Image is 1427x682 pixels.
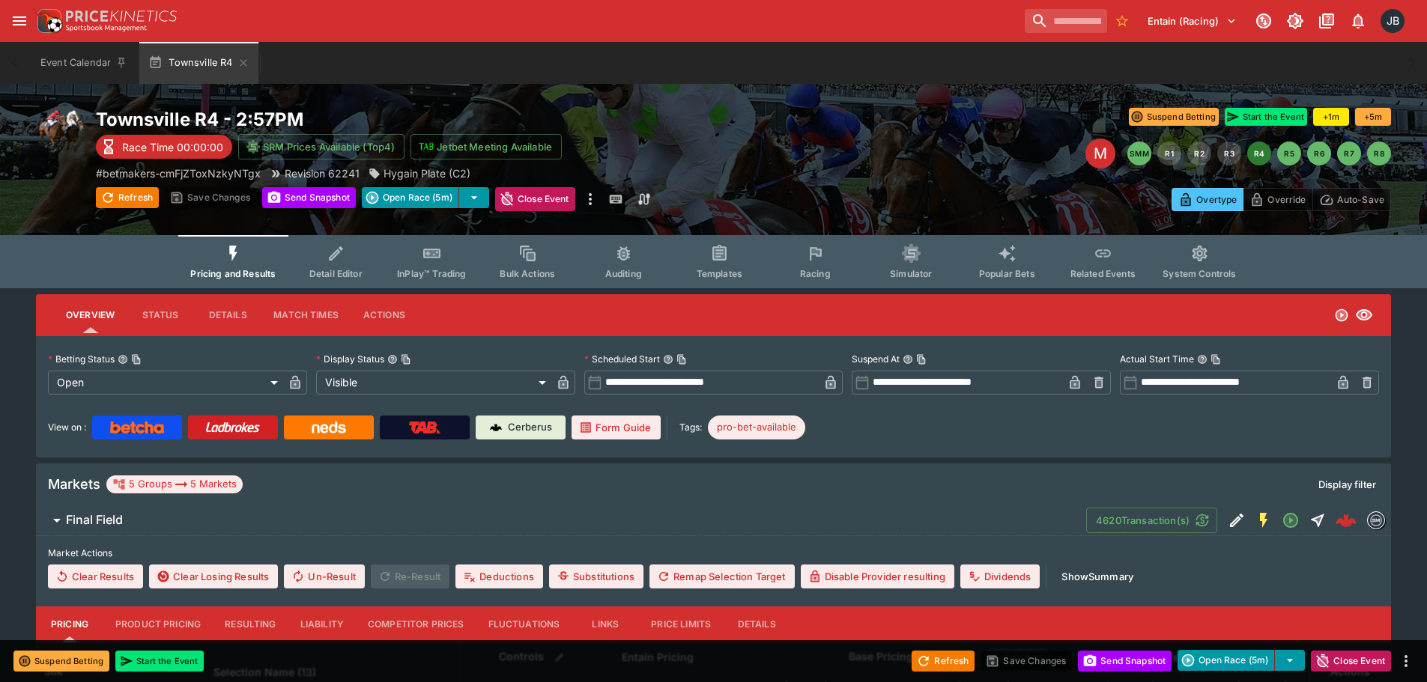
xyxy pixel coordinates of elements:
[1275,650,1305,671] button: select merge strategy
[66,25,147,31] img: Sportsbook Management
[1355,108,1391,126] button: +5m
[36,505,1086,535] button: Final Field
[1110,9,1134,33] button: No Bookmarks
[1277,507,1304,534] button: Open
[139,42,258,84] button: Townsville R4
[238,134,405,159] button: SRM Prices Available (Top4)
[369,165,470,181] div: Hygain Plate (C2)
[676,354,687,365] button: Copy To Clipboard
[800,268,831,279] span: Racing
[190,268,276,279] span: Pricing and Results
[490,421,502,433] img: Cerberus
[903,354,913,365] button: Suspend AtCopy To Clipboard
[1367,511,1385,529] div: betmakers
[362,187,459,208] button: Open Race (5m)
[362,187,489,208] div: split button
[476,606,572,642] button: Fluctuations
[1223,507,1250,534] button: Edit Detail
[1304,507,1331,534] button: Straight
[262,187,356,208] button: Send Snapshot
[584,353,660,365] p: Scheduled Start
[96,165,261,181] p: Copy To Clipboard
[122,139,223,155] p: Race Time 00:00:00
[351,297,418,333] button: Actions
[549,564,643,588] button: Substitutions
[1334,308,1349,323] svg: Open
[409,421,440,433] img: TabNZ
[1337,192,1384,207] p: Auto-Save
[1397,652,1415,670] button: more
[31,42,136,84] button: Event Calendar
[1178,650,1275,671] button: Open Race (5m)
[476,415,566,439] a: Cerberus
[1277,141,1301,165] button: R5
[1247,141,1271,165] button: R4
[1211,354,1221,365] button: Copy To Clipboard
[316,371,551,395] div: Visible
[213,606,288,642] button: Resulting
[649,564,795,588] button: Remap Selection Target
[13,651,109,672] button: Suspend Betting
[1309,472,1385,496] button: Display filter
[1376,4,1409,37] button: Josh Brown
[66,512,123,528] h6: Final Field
[890,268,932,279] span: Simulator
[356,606,476,642] button: Competitor Prices
[36,606,103,642] button: Pricing
[663,354,673,365] button: Scheduled StartCopy To Clipboard
[1052,564,1142,588] button: ShowSummary
[110,421,164,433] img: Betcha
[801,564,954,588] button: Disable Provider resulting
[194,297,261,333] button: Details
[312,421,345,433] img: Neds
[1196,192,1237,207] p: Overtype
[1157,141,1181,165] button: R1
[1250,507,1277,534] button: SGM Enabled
[261,297,351,333] button: Match Times
[6,7,33,34] button: open drawer
[96,108,744,131] h2: Copy To Clipboard
[1025,9,1107,33] input: search
[1217,141,1241,165] button: R3
[309,268,363,279] span: Detail Editor
[127,297,194,333] button: Status
[679,415,702,439] label: Tags:
[639,606,723,642] button: Price Limits
[1129,108,1219,126] button: Suspend Betting
[1331,505,1361,535] a: 537059ba-a5b0-417f-bf15-8a0daf82c86d
[285,165,360,181] p: Revision 62241
[384,165,470,181] p: Hygain Plate (C2)
[1313,7,1340,34] button: Documentation
[459,187,489,208] button: select merge strategy
[48,564,143,588] button: Clear Results
[1163,268,1236,279] span: System Controls
[1197,354,1208,365] button: Actual Start TimeCopy To Clipboard
[960,564,1040,588] button: Dividends
[605,268,642,279] span: Auditing
[410,134,562,159] button: Jetbet Meeting Available
[1187,141,1211,165] button: R2
[1311,651,1391,672] button: Close Event
[401,354,411,365] button: Copy To Clipboard
[115,651,204,672] button: Start the Event
[149,564,278,588] button: Clear Losing Results
[1120,353,1194,365] p: Actual Start Time
[1139,9,1246,33] button: Select Tenant
[1127,141,1151,165] button: SMM
[1336,510,1357,531] img: logo-cerberus--red.svg
[508,420,552,435] p: Cerberus
[1085,138,1115,168] div: Edit Meeting
[912,651,975,672] button: Refresh
[1336,510,1357,531] div: 537059ba-a5b0-417f-bf15-8a0daf82c86d
[723,606,790,642] button: Details
[1337,141,1361,165] button: R7
[178,235,1248,288] div: Event type filters
[1313,108,1349,126] button: +1m
[316,353,384,365] p: Display Status
[397,268,466,279] span: InPlay™ Trading
[288,606,356,642] button: Liability
[284,564,364,588] button: Un-Result
[371,564,449,588] span: Re-Result
[33,6,63,36] img: PriceKinetics Logo
[1381,9,1405,33] div: Josh Brown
